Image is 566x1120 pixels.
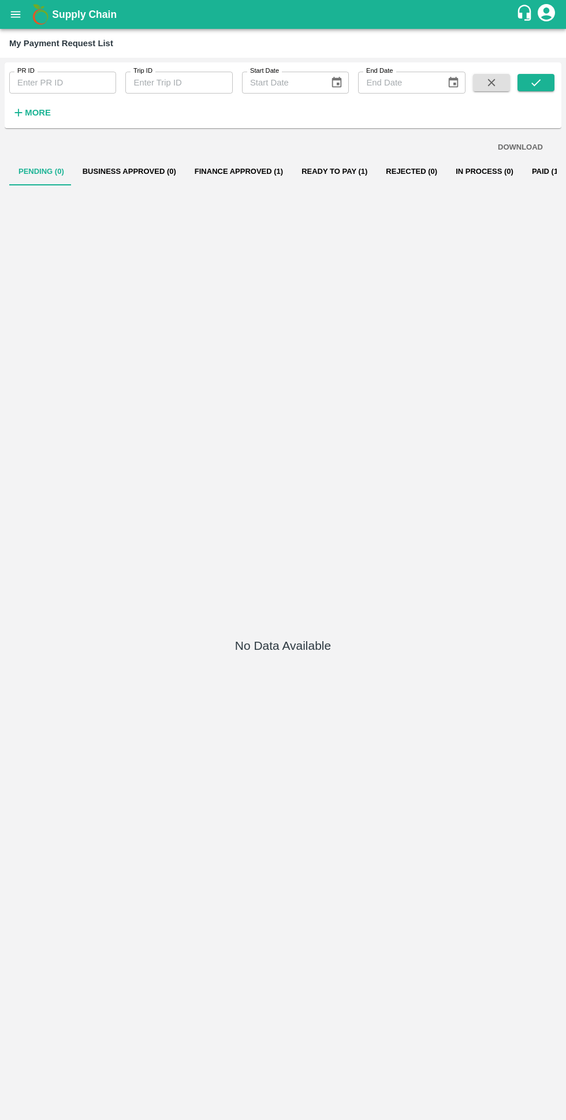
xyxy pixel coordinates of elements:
[235,638,331,654] h5: No Data Available
[9,72,116,94] input: Enter PR ID
[358,72,437,94] input: End Date
[377,158,446,185] button: Rejected (0)
[9,103,54,122] button: More
[446,158,523,185] button: In Process (0)
[29,3,52,26] img: logo
[125,72,232,94] input: Enter Trip ID
[9,36,113,51] div: My Payment Request List
[185,158,292,185] button: Finance Approved (1)
[292,158,377,185] button: Ready To Pay (1)
[2,1,29,28] button: open drawer
[9,158,73,185] button: Pending (0)
[73,158,185,185] button: Business Approved (0)
[133,66,152,76] label: Trip ID
[52,9,117,20] b: Supply Chain
[493,137,548,158] button: DOWNLOAD
[25,108,51,117] strong: More
[52,6,516,23] a: Supply Chain
[326,72,348,94] button: Choose date
[242,72,321,94] input: Start Date
[366,66,393,76] label: End Date
[442,72,464,94] button: Choose date
[536,2,557,27] div: account of current user
[250,66,279,76] label: Start Date
[516,4,536,25] div: customer-support
[17,66,35,76] label: PR ID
